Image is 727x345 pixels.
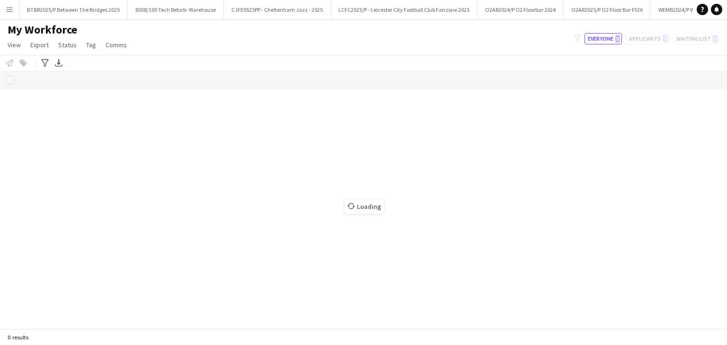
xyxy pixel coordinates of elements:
span: Export [30,41,49,49]
span: View [8,41,21,49]
app-action-btn: Export XLSX [53,57,64,69]
span: Status [58,41,77,49]
button: CJFE0525PP - Cheltenham Jazz - 2025 [224,0,331,19]
span: My Workforce [8,23,77,37]
button: O2AR2025/P O2 Floor Bar FY26 [564,0,651,19]
a: View [4,39,25,51]
app-action-btn: Advanced filters [39,57,51,69]
span: Loading [345,199,384,214]
button: O2AR2024/P O2 Floorbar 2024 [478,0,564,19]
a: Export [27,39,53,51]
a: Tag [82,39,100,51]
a: Comms [102,39,131,51]
button: LCFC2025/P - Leicester City Football Club Fanzone 2025 [331,0,478,19]
button: 8008/100 Tech Refurb- Warehouse [128,0,224,19]
button: BTBR2025/P Between The Bridges 2025 [19,0,128,19]
span: Tag [86,41,96,49]
span: Comms [106,41,127,49]
span: 0 [615,35,620,43]
button: Everyone0 [585,33,622,44]
a: Status [54,39,80,51]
